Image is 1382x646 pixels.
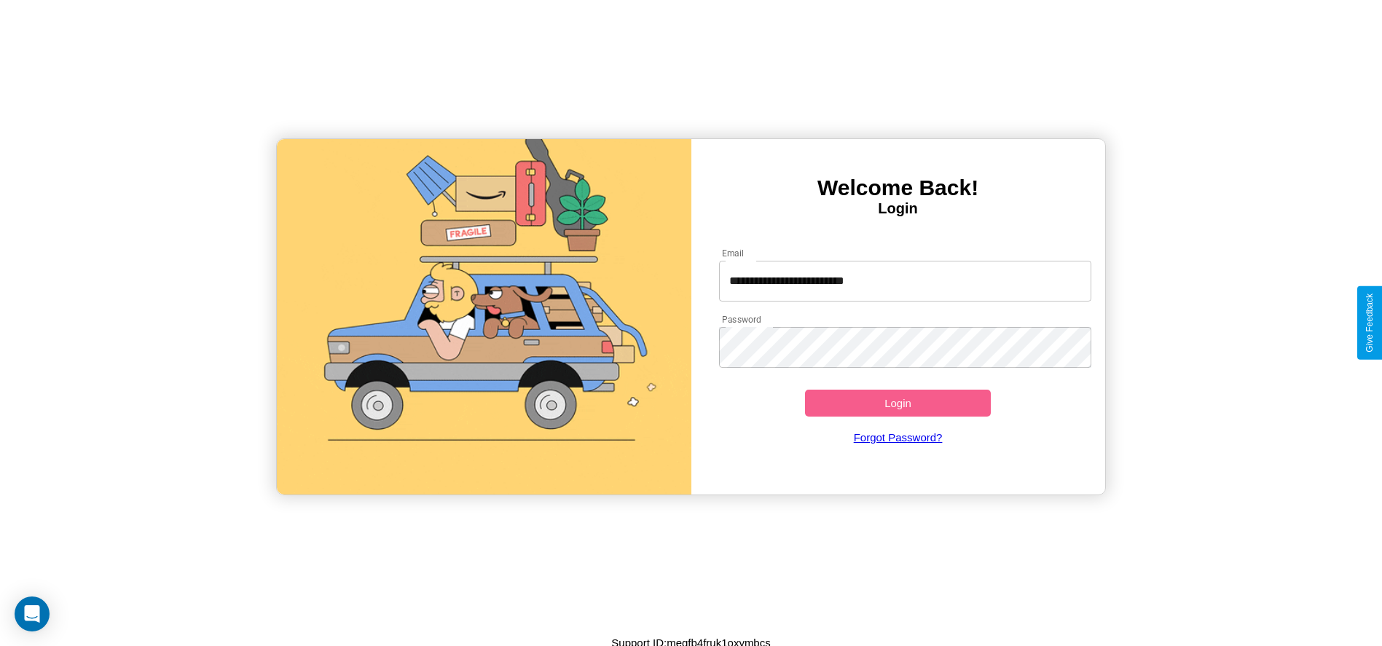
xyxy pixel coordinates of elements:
[722,313,761,326] label: Password
[805,390,992,417] button: Login
[712,417,1084,458] a: Forgot Password?
[691,200,1105,217] h4: Login
[277,139,691,495] img: gif
[691,176,1105,200] h3: Welcome Back!
[1365,294,1375,352] div: Give Feedback
[722,247,745,259] label: Email
[15,596,50,631] div: Open Intercom Messenger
